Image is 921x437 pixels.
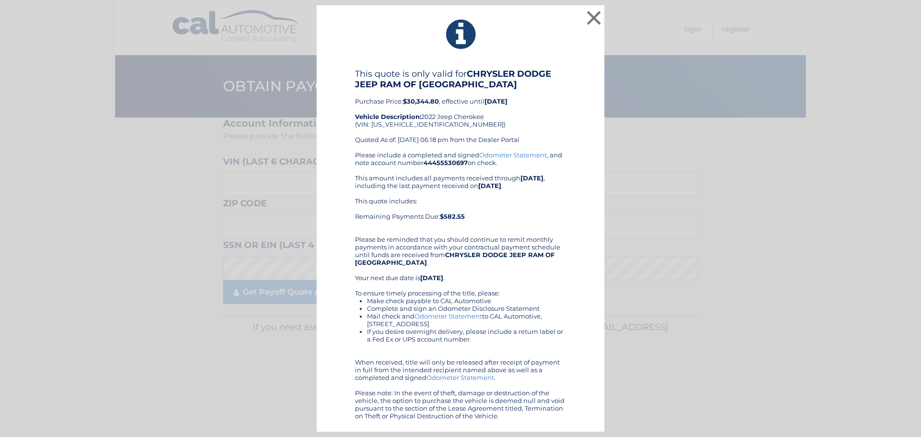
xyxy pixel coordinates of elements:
[520,174,543,182] b: [DATE]
[355,69,566,151] div: Purchase Price: , effective until 2022 Jeep Cherokee (VIN: [US_VEHICLE_IDENTIFICATION_NUMBER]) Qu...
[367,305,566,312] li: Complete and sign an Odometer Disclosure Statement
[414,312,482,320] a: Odometer Statement
[355,251,555,266] b: CHRYSLER DODGE JEEP RAM OF [GEOGRAPHIC_DATA]
[367,328,566,343] li: If you desire overnight delivery, please include a return label or a Fed Ex or UPS account number.
[426,374,494,381] a: Odometer Statement
[420,274,443,282] b: [DATE]
[484,97,508,105] b: [DATE]
[478,182,501,189] b: [DATE]
[367,312,566,328] li: Mail check and to CAL Automotive, [STREET_ADDRESS]
[355,197,566,228] div: This quote includes: Remaining Payments Due:
[355,69,551,90] b: CHRYSLER DODGE JEEP RAM OF [GEOGRAPHIC_DATA]
[355,69,566,90] h4: This quote is only valid for
[584,8,603,27] button: ×
[479,151,547,159] a: Odometer Statement
[440,213,465,220] b: $582.55
[367,297,566,305] li: Make check payable to CAL Automotive
[355,151,566,420] div: Please include a completed and signed , and note account number on check. This amount includes al...
[424,159,468,166] b: 44455530697
[403,97,439,105] b: $30,344.80
[355,113,421,120] strong: Vehicle Description:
